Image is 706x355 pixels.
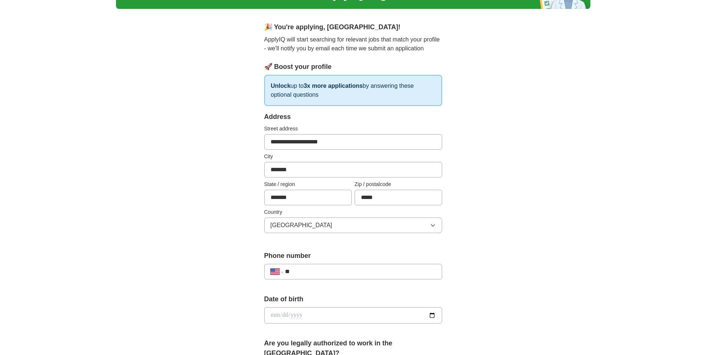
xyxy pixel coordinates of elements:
[355,180,442,188] label: Zip / postalcode
[264,112,442,122] div: Address
[271,83,291,89] strong: Unlock
[304,83,362,89] strong: 3x more applications
[264,180,352,188] label: State / region
[264,125,442,133] label: Street address
[264,294,442,304] label: Date of birth
[264,208,442,216] label: Country
[264,35,442,53] p: ApplyIQ will start searching for relevant jobs that match your profile - we'll notify you by emai...
[264,251,442,261] label: Phone number
[264,22,442,32] div: 🎉 You're applying , [GEOGRAPHIC_DATA] !
[264,218,442,233] button: [GEOGRAPHIC_DATA]
[264,62,442,72] div: 🚀 Boost your profile
[264,75,442,106] p: up to by answering these optional questions
[271,221,332,230] span: [GEOGRAPHIC_DATA]
[264,153,442,160] label: City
